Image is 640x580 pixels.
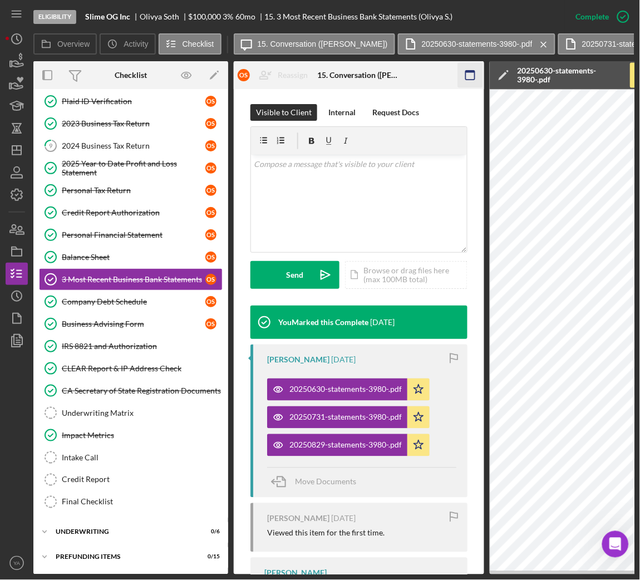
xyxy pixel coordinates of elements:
div: [PERSON_NAME] [267,356,329,365]
button: Visible to Client [250,104,317,121]
div: 3 % [223,12,234,21]
label: Overview [57,40,90,48]
div: Business Advising Form [62,320,205,328]
div: Underwriting Matrix [62,409,222,417]
div: Personal Financial Statement [62,230,205,239]
button: Move Documents [267,468,367,496]
a: Final Checklist [39,491,223,513]
div: Internal [328,104,356,121]
div: O S [205,296,216,307]
div: Personal Tax Return [62,186,205,195]
a: Underwriting Matrix [39,402,223,424]
a: 92024 Business Tax ReturnOS [39,135,223,157]
div: Checklist [115,71,147,80]
button: Activity [100,33,155,55]
div: 0 / 6 [200,529,220,535]
div: 0 / 15 [200,554,220,561]
div: O S [205,163,216,174]
div: CLEAR Report & IP Address Check [62,364,222,373]
span: $100,000 [189,12,221,21]
a: Personal Tax ReturnOS [39,179,223,201]
a: Credit Report [39,469,223,491]
div: O S [205,96,216,107]
div: O S [238,69,250,81]
button: Internal [323,104,361,121]
div: O S [205,207,216,218]
label: Activity [124,40,148,48]
div: O S [205,229,216,240]
div: O S [205,185,216,196]
div: Reassign [278,64,308,86]
label: Checklist [183,40,214,48]
div: O S [205,118,216,129]
div: Underwriting [56,529,192,535]
button: 20250630-statements-3980-.pdf [398,33,555,55]
div: Viewed this item for the first time. [267,529,385,538]
a: IRS 8821 and Authorization [39,335,223,357]
div: Visible to Client [256,104,312,121]
text: YA [13,561,21,567]
a: Balance SheetOS [39,246,223,268]
div: IRS 8821 and Authorization [62,342,222,351]
span: Move Documents [295,477,356,486]
time: 2025-09-08 18:38 [370,318,395,327]
div: 20250630-statements-3980-.pdf [518,66,623,84]
div: 15. 3 Most Recent Business Bank Statements (Olivya S.) [265,12,453,21]
a: Personal Financial StatementOS [39,224,223,246]
time: 2025-09-06 00:08 [331,356,356,365]
div: O S [205,140,216,151]
button: Send [250,261,339,289]
a: Impact Metrics [39,424,223,446]
div: Plaid ID Verification [62,97,205,106]
button: OSReassign [232,64,319,86]
a: 3 Most Recent Business Bank StatementsOS [39,268,223,291]
div: 2023 Business Tax Return [62,119,205,128]
time: 2025-09-06 00:06 [331,514,356,523]
div: Request Docs [372,104,419,121]
div: Intake Call [62,453,222,462]
a: Company Debt ScheduleOS [39,291,223,313]
div: 3 Most Recent Business Bank Statements [62,275,205,284]
b: Slime OG Inc [85,12,130,21]
div: 60 mo [235,12,255,21]
label: 15. Conversation ([PERSON_NAME]) [258,40,388,48]
div: Balance Sheet [62,253,205,262]
button: Checklist [159,33,221,55]
div: [PERSON_NAME] [264,569,327,578]
div: 20250829-statements-3980-.pdf [289,441,402,450]
div: O S [205,318,216,330]
button: 20250630-statements-3980-.pdf [267,379,430,401]
button: Complete [565,6,634,28]
div: [PERSON_NAME] [267,514,329,523]
a: Plaid ID VerificationOS [39,90,223,112]
div: Complete [576,6,609,28]
div: 20250731-statements-3980-.pdf [289,413,402,422]
div: Impact Metrics [62,431,222,440]
div: You Marked this Complete [278,318,368,327]
iframe: Intercom live chat [602,531,629,558]
div: O S [205,252,216,263]
a: CLEAR Report & IP Address Check [39,357,223,380]
div: Final Checklist [62,498,222,507]
div: Olivya Soth [140,12,189,21]
tspan: 9 [49,142,53,149]
div: Prefunding Items [56,554,192,561]
a: 2025 Year to Date Profit and Loss StatementOS [39,157,223,179]
div: Credit Report [62,475,222,484]
a: CA Secretary of State Registration Documents [39,380,223,402]
div: Company Debt Schedule [62,297,205,306]
label: 20250630-statements-3980-.pdf [422,40,533,48]
button: Request Docs [367,104,425,121]
div: CA Secretary of State Registration Documents [62,386,222,395]
button: 15. Conversation ([PERSON_NAME]) [234,33,395,55]
button: YA [6,552,28,574]
div: Credit Report Authorization [62,208,205,217]
div: O S [205,274,216,285]
div: Eligibility [33,10,76,24]
div: 2025 Year to Date Profit and Loss Statement [62,159,205,177]
a: Credit Report AuthorizationOS [39,201,223,224]
a: Business Advising FormOS [39,313,223,335]
div: 20250630-statements-3980-.pdf [289,385,402,394]
button: Overview [33,33,97,55]
a: 2023 Business Tax ReturnOS [39,112,223,135]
